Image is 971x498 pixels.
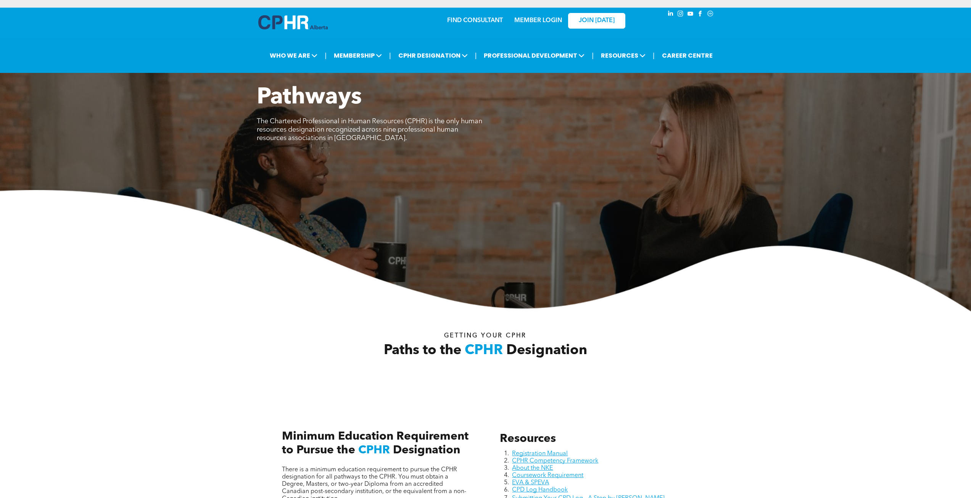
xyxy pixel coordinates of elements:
span: Designation [506,344,587,358]
span: CPHR DESIGNATION [396,48,470,63]
span: Getting your Cphr [444,333,527,339]
span: Resources [500,433,556,445]
span: WHO WE ARE [267,48,320,63]
li: | [653,48,655,63]
span: The Chartered Professional in Human Resources (CPHR) is the only human resources designation reco... [257,118,482,142]
a: About the NKE [512,465,553,471]
a: instagram [676,10,685,20]
li: | [592,48,594,63]
span: MEMBERSHIP [332,48,384,63]
span: PROFESSIONAL DEVELOPMENT [481,48,587,63]
a: linkedin [667,10,675,20]
span: CPHR [465,344,503,358]
a: Coursework Requirement [512,472,583,479]
span: CPHR [358,445,390,456]
span: JOIN [DATE] [579,17,615,24]
span: RESOURCES [599,48,648,63]
a: EVA & SPEVA [512,480,549,486]
a: facebook [696,10,705,20]
a: CPD Log Handbook [512,487,568,493]
img: A blue and white logo for cp alberta [258,15,328,29]
a: Registration Manual [512,451,568,457]
a: CAREER CENTRE [660,48,715,63]
a: Social network [706,10,715,20]
span: Minimum Education Requirement to Pursue the [282,431,469,456]
a: youtube [686,10,695,20]
li: | [389,48,391,63]
li: | [325,48,327,63]
a: CPHR Competency Framework [512,458,598,464]
a: JOIN [DATE] [568,13,625,29]
span: Pathways [257,86,362,109]
span: Paths to the [384,344,461,358]
span: Designation [393,445,460,456]
a: FIND CONSULTANT [447,18,503,24]
a: MEMBER LOGIN [514,18,562,24]
li: | [475,48,477,63]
